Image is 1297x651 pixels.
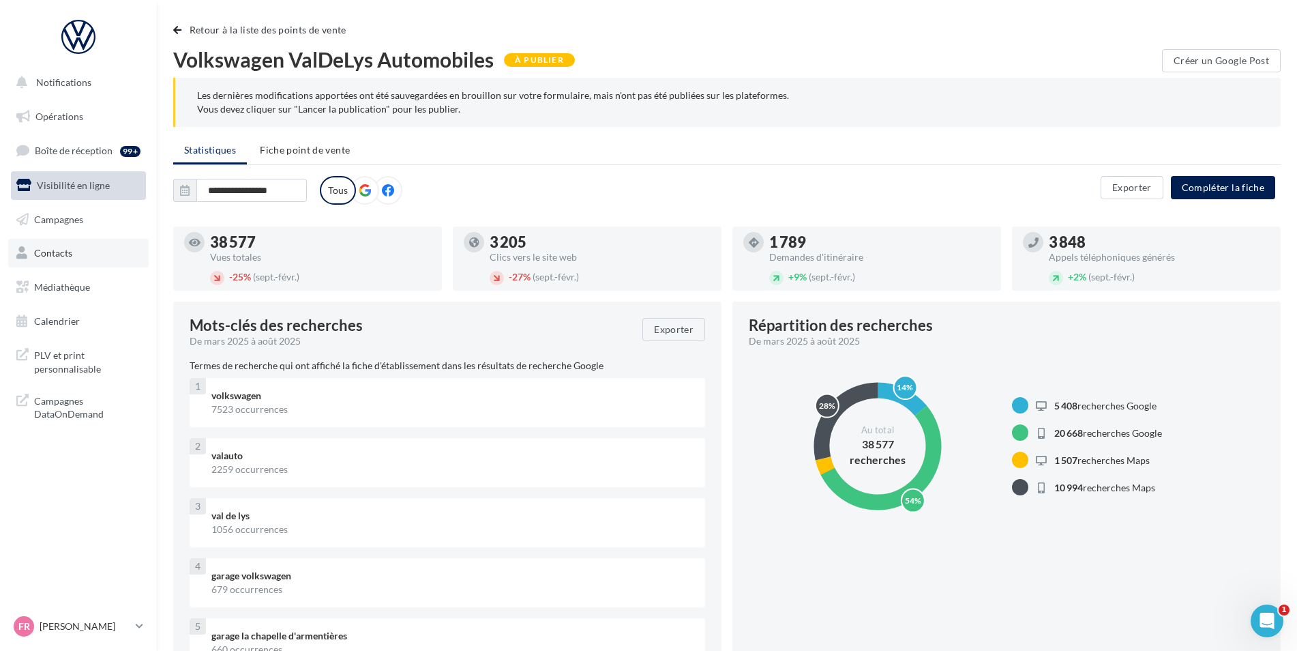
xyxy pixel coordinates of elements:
[229,271,251,283] span: 25%
[197,89,1259,116] div: Les dernières modifications apportées ont été sauvegardées en brouillon sur votre formulaire, mai...
[190,378,206,394] div: 1
[211,403,694,416] div: 7523 occurrences
[1101,176,1163,199] button: Exporter
[190,438,206,454] div: 2
[1054,427,1162,439] span: recherches Google
[8,171,149,200] a: Visibilité en ligne
[509,271,512,283] span: -
[8,239,149,267] a: Contacts
[190,318,363,333] span: Mots-clés des recherches
[1054,482,1155,493] span: recherches Maps
[190,334,631,348] div: De mars 2025 à août 2025
[35,145,113,156] span: Boîte de réception
[34,281,90,293] span: Médiathèque
[173,49,494,70] span: Volkswagen ValDeLys Automobiles
[1049,235,1270,250] div: 3 848
[211,509,694,523] div: val de lys
[8,386,149,426] a: Campagnes DataOnDemand
[1165,181,1281,192] a: Compléter la fiche
[190,359,705,373] p: Termes de recherche qui ont affiché la fiche d'établissement dans les résultats de recherche Google
[211,569,694,583] div: garage volkswagen
[8,307,149,336] a: Calendrier
[173,22,352,38] button: Retour à la liste des points de vente
[1088,271,1135,283] span: (sept.-févr.)
[8,341,149,381] a: PLV et print personnalisable
[749,334,1253,348] div: De mars 2025 à août 2025
[211,583,694,596] div: 679 occurrences
[1171,176,1275,199] button: Compléter la fiche
[1279,605,1289,616] span: 1
[642,318,705,341] button: Exporter
[533,271,579,283] span: (sept.-févr.)
[1054,454,1077,466] span: 1 507
[788,271,807,283] span: 9%
[11,613,146,639] a: FR [PERSON_NAME]
[769,252,990,262] div: Demandes d'itinéraire
[320,176,356,205] label: Tous
[18,620,30,633] span: FR
[8,273,149,302] a: Médiathèque
[37,179,110,191] span: Visibilité en ligne
[211,463,694,476] div: 2259 occurrences
[1068,271,1086,283] span: 2%
[34,247,72,259] span: Contacts
[504,53,575,67] div: À publier
[1049,252,1270,262] div: Appels téléphoniques générés
[35,111,83,122] span: Opérations
[8,102,149,131] a: Opérations
[36,76,91,88] span: Notifications
[490,252,711,262] div: Clics vers le site web
[509,271,531,283] span: 27%
[8,205,149,234] a: Campagnes
[210,235,431,250] div: 38 577
[34,213,83,225] span: Campagnes
[1251,605,1283,637] iframe: Intercom live chat
[190,618,206,635] div: 5
[211,523,694,536] div: 1056 occurrences
[260,144,350,156] span: Fiche point de vente
[1054,454,1150,466] span: recherches Maps
[190,24,346,35] span: Retour à la liste des points de vente
[34,315,80,327] span: Calendrier
[211,389,694,403] div: volkswagen
[1054,482,1083,493] span: 10 994
[1054,400,1157,411] span: recherches Google
[120,146,140,157] div: 99+
[253,271,299,283] span: (sept.-févr.)
[490,235,711,250] div: 3 205
[211,629,694,643] div: garage la chapelle d'armentières
[34,392,140,421] span: Campagnes DataOnDemand
[211,449,694,463] div: valauto
[8,68,143,97] button: Notifications
[1068,271,1073,283] span: +
[788,271,794,283] span: +
[190,558,206,575] div: 4
[8,136,149,165] a: Boîte de réception99+
[749,318,933,333] div: Répartition des recherches
[1054,400,1077,411] span: 5 408
[34,346,140,375] span: PLV et print personnalisable
[210,252,431,262] div: Vues totales
[190,498,206,515] div: 3
[1054,427,1083,439] span: 20 668
[809,271,855,283] span: (sept.-févr.)
[1162,49,1281,72] button: Créer un Google Post
[769,235,990,250] div: 1 789
[229,271,233,283] span: -
[40,620,130,633] p: [PERSON_NAME]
